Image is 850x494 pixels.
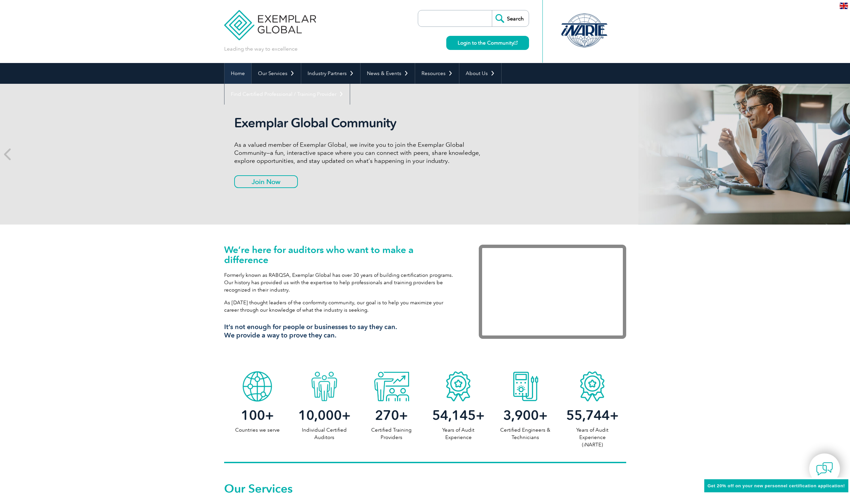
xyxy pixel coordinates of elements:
[224,426,291,434] p: Countries we serve
[252,63,301,84] a: Our Services
[361,63,415,84] a: News & Events
[492,426,559,441] p: Certified Engineers & Technicians
[224,271,459,294] p: Formerly known as RABQSA, Exemplar Global has over 30 years of building certification programs. O...
[224,245,459,265] h1: We’re here for auditors who want to make a difference
[432,407,476,423] span: 54,145
[559,426,626,448] p: Years of Audit Experience (iNARTE)
[234,175,298,188] a: Join Now
[358,426,425,441] p: Certified Training Providers
[840,3,848,9] img: en
[301,63,360,84] a: Industry Partners
[708,483,845,488] span: Get 20% off on your new personnel certification application!
[816,460,833,477] img: contact-chat.png
[492,410,559,421] h2: +
[224,410,291,421] h2: +
[241,407,265,423] span: 100
[425,410,492,421] h2: +
[224,45,298,53] p: Leading the way to excellence
[234,115,485,131] h2: Exemplar Global Community
[459,63,501,84] a: About Us
[234,141,485,165] p: As a valued member of Exemplar Global, we invite you to join the Exemplar Global Community—a fun,...
[479,245,626,339] iframe: Exemplar Global: Working together to make a difference
[425,426,492,441] p: Years of Audit Experience
[224,63,251,84] a: Home
[291,426,358,441] p: Individual Certified Auditors
[375,407,399,423] span: 270
[298,407,342,423] span: 10,000
[446,36,529,50] a: Login to the Community
[559,410,626,421] h2: +
[503,407,539,423] span: 3,900
[224,323,459,339] h3: It’s not enough for people or businesses to say they can. We provide a way to prove they can.
[291,410,358,421] h2: +
[492,10,529,26] input: Search
[566,407,610,423] span: 55,744
[224,299,459,314] p: As [DATE] thought leaders of the conformity community, our goal is to help you maximize your care...
[415,63,459,84] a: Resources
[224,483,626,494] h2: Our Services
[224,84,350,105] a: Find Certified Professional / Training Provider
[358,410,425,421] h2: +
[514,41,518,45] img: open_square.png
